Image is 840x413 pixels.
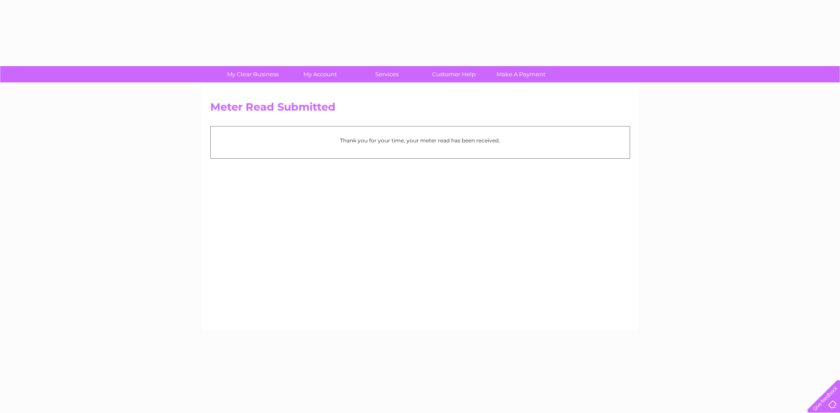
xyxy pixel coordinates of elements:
[215,136,625,145] p: Thank you for your time, your meter read has been received.
[210,101,630,118] h2: Meter Read Submitted
[418,66,490,82] a: Customer Help
[217,66,289,82] a: My Clear Business
[485,66,557,82] a: Make A Payment
[351,66,423,82] a: Services
[284,66,356,82] a: My Account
